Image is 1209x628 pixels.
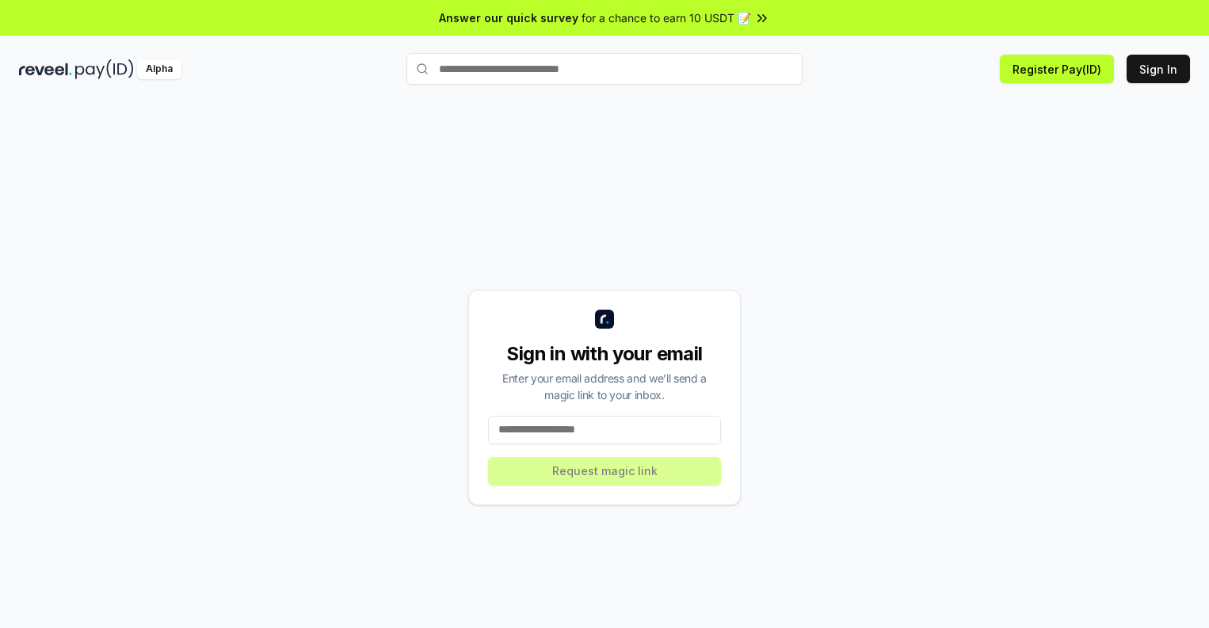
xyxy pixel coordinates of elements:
img: logo_small [595,310,614,329]
button: Sign In [1127,55,1190,83]
span: Answer our quick survey [439,10,578,26]
div: Alpha [137,59,181,79]
div: Enter your email address and we’ll send a magic link to your inbox. [488,370,721,403]
span: for a chance to earn 10 USDT 📝 [582,10,751,26]
button: Register Pay(ID) [1000,55,1114,83]
img: reveel_dark [19,59,72,79]
div: Sign in with your email [488,341,721,367]
img: pay_id [75,59,134,79]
